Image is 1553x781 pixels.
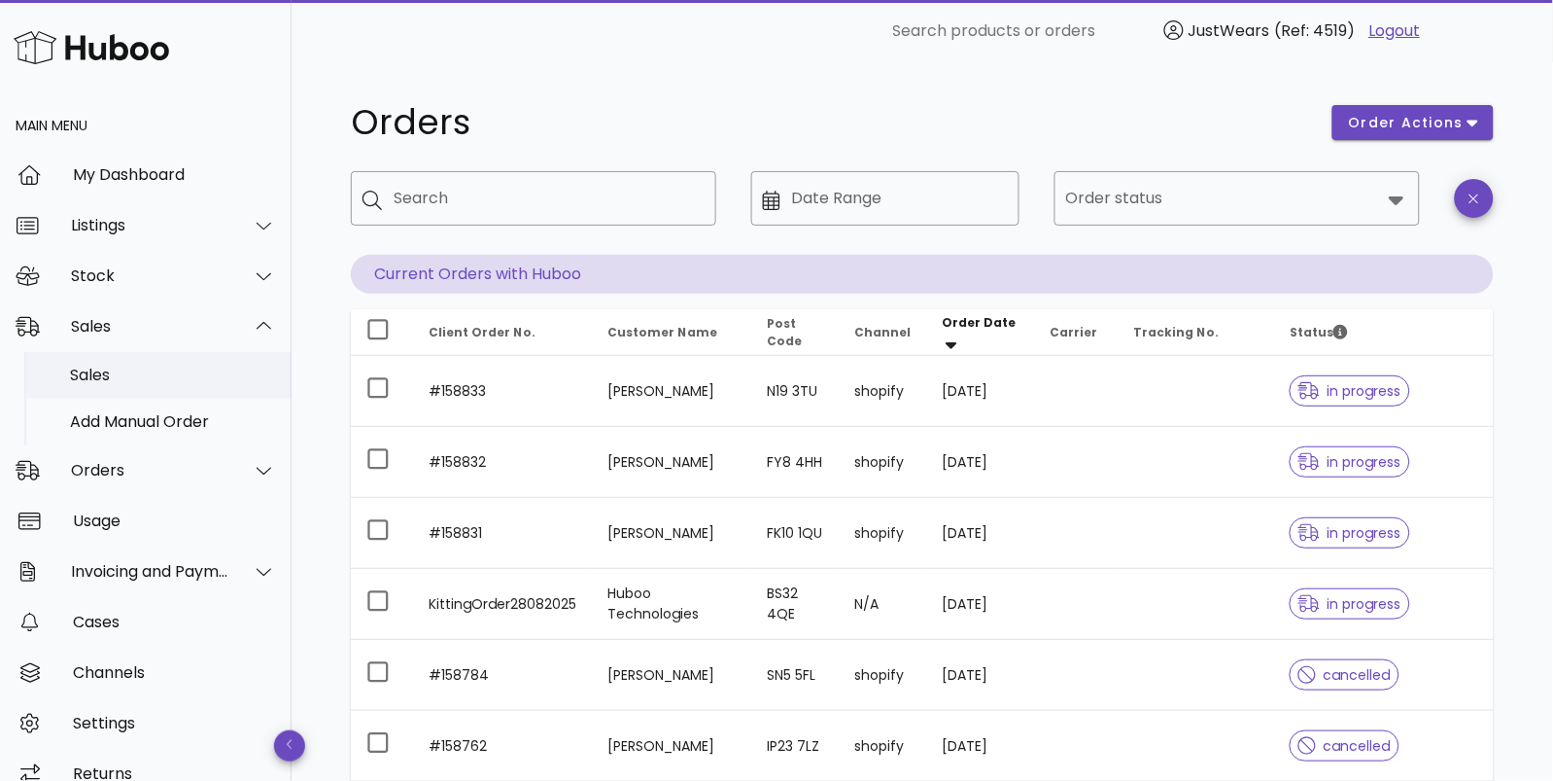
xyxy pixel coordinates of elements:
th: Post Code [751,309,839,356]
td: #158832 [413,427,592,498]
img: Huboo Logo [14,26,169,68]
td: N/A [840,569,927,640]
span: JustWears [1189,19,1270,42]
td: [DATE] [927,498,1035,569]
div: Usage [73,512,276,530]
th: Customer Name [592,309,751,356]
span: cancelled [1298,668,1391,682]
td: [PERSON_NAME] [592,498,751,569]
span: Carrier [1050,324,1097,340]
th: Client Order No. [413,309,592,356]
span: Tracking No. [1133,324,1219,340]
div: Channels [73,663,276,682]
td: shopify [840,356,927,427]
td: FK10 1QU [751,498,839,569]
th: Channel [840,309,927,356]
th: Carrier [1034,309,1118,356]
div: Settings [73,714,276,732]
span: Status [1290,324,1348,340]
span: cancelled [1298,739,1391,753]
span: Client Order No. [429,324,535,340]
th: Status [1274,309,1494,356]
td: shopify [840,427,927,498]
td: SN5 5FL [751,640,839,711]
p: Current Orders with Huboo [351,255,1494,294]
th: Tracking No. [1118,309,1274,356]
div: Orders [71,461,229,479]
span: in progress [1298,526,1401,540]
td: [DATE] [927,569,1035,640]
div: Add Manual Order [70,412,276,431]
span: (Ref: 4519) [1275,19,1356,42]
span: in progress [1298,597,1401,611]
td: #158833 [413,356,592,427]
div: My Dashboard [73,165,276,184]
span: order actions [1348,113,1465,133]
td: [PERSON_NAME] [592,356,751,427]
div: Sales [71,317,229,336]
td: FY8 4HH [751,427,839,498]
div: Stock [71,266,229,285]
div: Cases [73,613,276,631]
span: Customer Name [607,324,717,340]
td: [PERSON_NAME] [592,640,751,711]
span: Post Code [767,315,802,349]
td: [DATE] [927,640,1035,711]
div: Invoicing and Payments [71,562,229,581]
button: order actions [1332,105,1494,140]
td: Huboo Technologies [592,569,751,640]
h1: Orders [351,105,1309,140]
span: Order Date [943,314,1017,331]
td: [DATE] [927,427,1035,498]
td: KittingOrder28082025 [413,569,592,640]
td: shopify [840,640,927,711]
td: shopify [840,498,927,569]
td: [PERSON_NAME] [592,427,751,498]
td: N19 3TU [751,356,839,427]
td: #158831 [413,498,592,569]
td: BS32 4QE [751,569,839,640]
span: in progress [1298,384,1401,398]
div: Order status [1054,171,1420,226]
span: Channel [855,324,912,340]
th: Order Date: Sorted descending. Activate to remove sorting. [927,309,1035,356]
a: Logout [1369,19,1421,43]
td: [DATE] [927,356,1035,427]
div: Sales [70,366,276,384]
span: in progress [1298,455,1401,469]
td: #158784 [413,640,592,711]
div: Listings [71,216,229,234]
